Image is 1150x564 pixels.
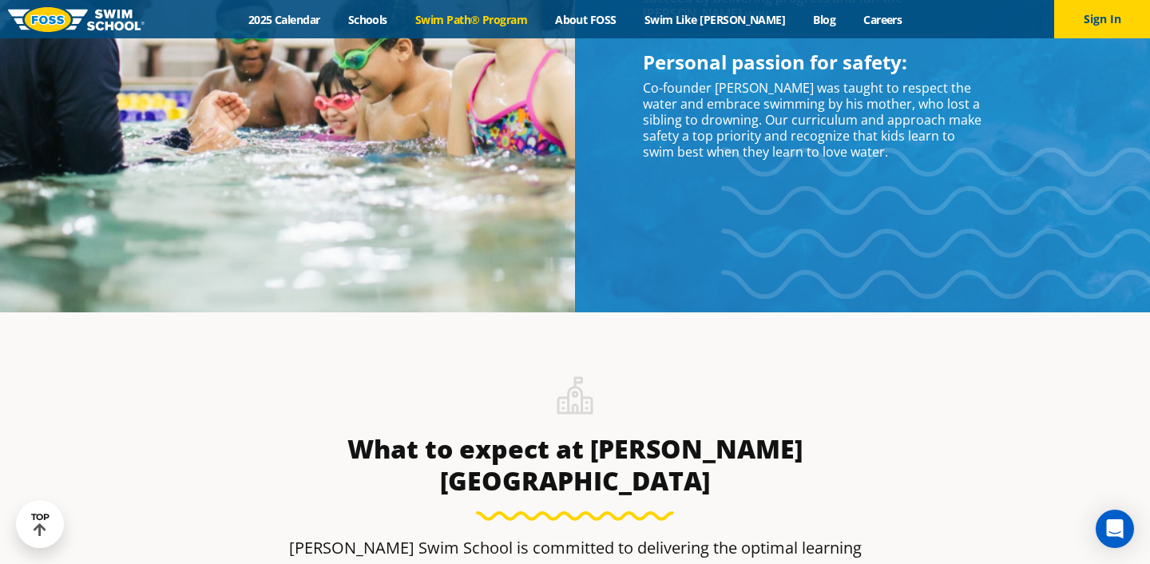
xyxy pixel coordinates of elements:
a: Swim Path® Program [401,12,541,27]
a: Careers [850,12,916,27]
a: About FOSS [541,12,631,27]
a: 2025 Calendar [234,12,334,27]
div: TOP [31,512,50,537]
p: Co-founder [PERSON_NAME] was taught to respect the water and embrace swimming by his mother, who ... [643,80,988,160]
a: Blog [799,12,850,27]
img: FOSS Swim School Logo [8,7,145,32]
div: Open Intercom Messenger [1096,510,1134,548]
img: icon-school-building.png [557,376,593,425]
h3: What to expect at [PERSON_NAME][GEOGRAPHIC_DATA] [272,433,878,497]
span: Personal passion for safety: [643,49,907,75]
a: Swim Like [PERSON_NAME] [630,12,799,27]
a: Schools [334,12,401,27]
